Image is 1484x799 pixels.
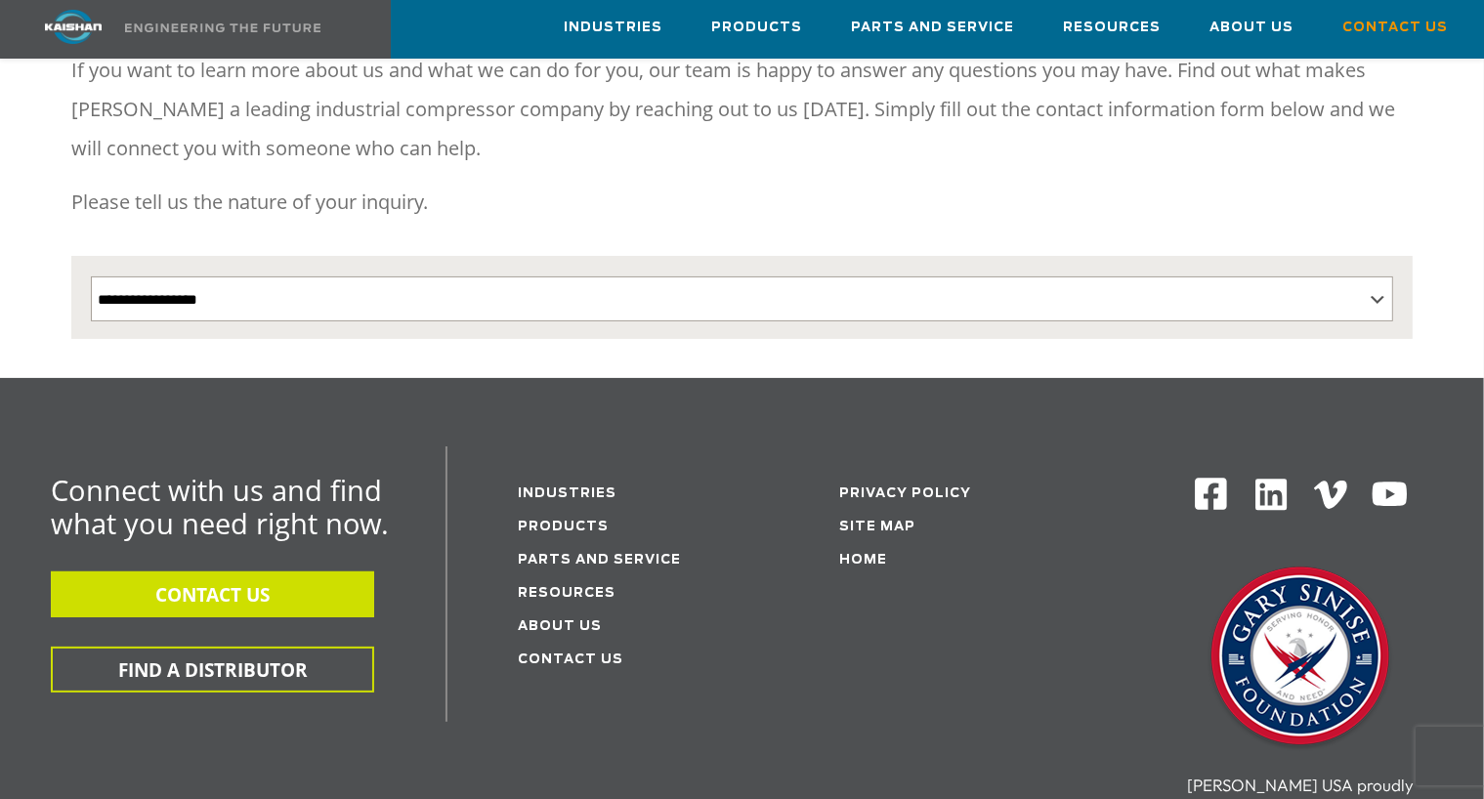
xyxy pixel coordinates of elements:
a: About Us [518,620,602,633]
button: FIND A DISTRIBUTOR [51,647,374,693]
span: Parts and Service [851,17,1014,39]
a: Parts and Service [851,1,1014,54]
a: Products [518,521,609,533]
img: Gary Sinise Foundation [1203,561,1398,756]
span: Industries [564,17,662,39]
span: About Us [1209,17,1293,39]
span: Connect with us and find what you need right now. [51,471,389,542]
img: Facebook [1193,476,1229,512]
a: About Us [1209,1,1293,54]
p: Please tell us the nature of your inquiry. [71,183,1414,222]
span: Resources [1063,17,1161,39]
a: Resources [518,587,615,600]
img: Youtube [1371,476,1409,514]
a: Contact Us [1342,1,1448,54]
p: If you want to learn more about us and what we can do for you, our team is happy to answer any qu... [71,51,1414,168]
a: Products [711,1,802,54]
img: Engineering the future [125,23,320,32]
img: Linkedin [1252,476,1291,514]
a: Site Map [839,521,915,533]
img: Vimeo [1314,481,1347,509]
a: Privacy Policy [839,487,971,500]
a: Home [839,554,887,567]
a: Contact Us [518,653,623,666]
span: Contact Us [1342,17,1448,39]
a: Industries [518,487,616,500]
button: CONTACT US [51,571,374,617]
a: Resources [1063,1,1161,54]
a: Parts and service [518,554,681,567]
span: Products [711,17,802,39]
a: Industries [564,1,662,54]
